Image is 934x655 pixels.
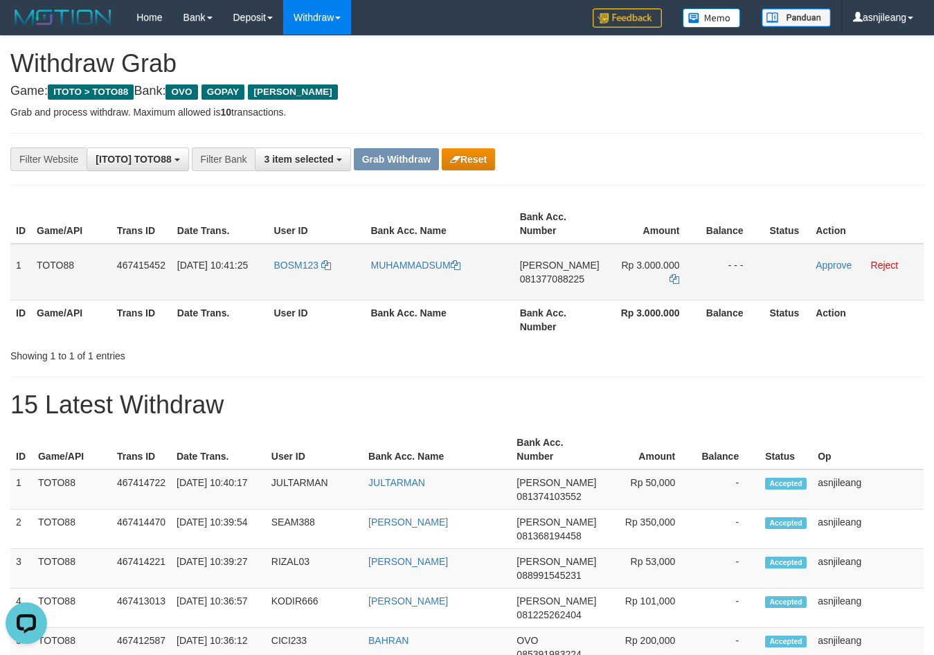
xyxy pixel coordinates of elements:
img: Feedback.jpg [593,8,662,28]
td: RIZAL03 [266,549,363,589]
span: Accepted [765,596,807,608]
h4: Game: Bank: [10,84,924,98]
td: - [696,589,760,628]
td: TOTO88 [33,469,111,510]
td: Rp 50,000 [602,469,696,510]
th: Game/API [31,204,111,244]
span: [DATE] 10:41:25 [177,260,248,271]
th: Status [764,300,810,339]
th: Bank Acc. Name [363,430,511,469]
td: Rp 101,000 [602,589,696,628]
td: 467414470 [111,510,171,549]
th: Game/API [33,430,111,469]
td: TOTO88 [33,549,111,589]
button: Grab Withdraw [354,148,439,170]
th: Amount [605,204,701,244]
th: Date Trans. [172,300,269,339]
a: Approve [816,260,852,271]
img: MOTION_logo.png [10,7,116,28]
a: BAHRAN [368,635,408,646]
button: Open LiveChat chat widget [6,6,47,47]
strong: 10 [220,107,231,118]
th: ID [10,204,31,244]
span: Copy 081368194458 to clipboard [517,530,581,541]
a: Copy 3000000 to clipboard [670,273,679,285]
h1: 15 Latest Withdraw [10,391,924,419]
span: 3 item selected [264,154,333,165]
th: Action [810,204,924,244]
span: [PERSON_NAME] [520,260,600,271]
a: MUHAMMADSUM [370,260,460,271]
span: Copy 081225262404 to clipboard [517,609,581,620]
td: 467414722 [111,469,171,510]
td: asnjileang [812,469,924,510]
td: TOTO88 [33,589,111,628]
th: Date Trans. [172,204,269,244]
th: Status [760,430,812,469]
img: Button%20Memo.svg [683,8,741,28]
td: 2 [10,510,33,549]
td: 4 [10,589,33,628]
a: JULTARMAN [368,477,425,488]
td: [DATE] 10:36:57 [171,589,266,628]
th: Trans ID [111,300,172,339]
span: OVO [165,84,197,100]
th: User ID [268,204,365,244]
td: asnjileang [812,549,924,589]
a: [PERSON_NAME] [368,556,448,567]
button: 3 item selected [255,147,350,171]
th: Bank Acc. Name [365,300,514,339]
div: Filter Bank [192,147,255,171]
th: Bank Acc. Number [511,430,602,469]
span: [PERSON_NAME] [517,477,596,488]
th: Trans ID [111,430,171,469]
th: Balance [696,430,760,469]
button: [ITOTO] TOTO88 [87,147,188,171]
th: Date Trans. [171,430,266,469]
a: Reject [871,260,899,271]
span: [PERSON_NAME] [517,556,596,567]
th: Bank Acc. Name [365,204,514,244]
span: [PERSON_NAME] [517,595,596,607]
td: 467413013 [111,589,171,628]
td: 1 [10,244,31,300]
td: TOTO88 [31,244,111,300]
td: Rp 53,000 [602,549,696,589]
span: Copy 088991545231 to clipboard [517,570,581,581]
td: KODIR666 [266,589,363,628]
th: Amount [602,430,696,469]
td: asnjileang [812,589,924,628]
span: Rp 3.000.000 [621,260,679,271]
th: Game/API [31,300,111,339]
a: BOSM123 [273,260,330,271]
th: Op [812,430,924,469]
span: [PERSON_NAME] [248,84,337,100]
th: User ID [266,430,363,469]
td: [DATE] 10:39:54 [171,510,266,549]
td: - [696,549,760,589]
td: JULTARMAN [266,469,363,510]
span: 467415452 [117,260,165,271]
h1: Withdraw Grab [10,50,924,78]
th: Balance [700,300,764,339]
td: 467414221 [111,549,171,589]
span: Copy 081377088225 to clipboard [520,273,584,285]
th: Balance [700,204,764,244]
td: 3 [10,549,33,589]
a: [PERSON_NAME] [368,595,448,607]
th: User ID [268,300,365,339]
div: Showing 1 to 1 of 1 entries [10,343,379,363]
img: panduan.png [762,8,831,27]
span: GOPAY [201,84,245,100]
th: Rp 3.000.000 [605,300,701,339]
span: BOSM123 [273,260,318,271]
span: Accepted [765,478,807,490]
th: Action [810,300,924,339]
p: Grab and process withdraw. Maximum allowed is transactions. [10,105,924,119]
span: Accepted [765,636,807,647]
th: ID [10,430,33,469]
td: 1 [10,469,33,510]
span: [ITOTO] TOTO88 [96,154,171,165]
a: [PERSON_NAME] [368,517,448,528]
button: Reset [442,148,495,170]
